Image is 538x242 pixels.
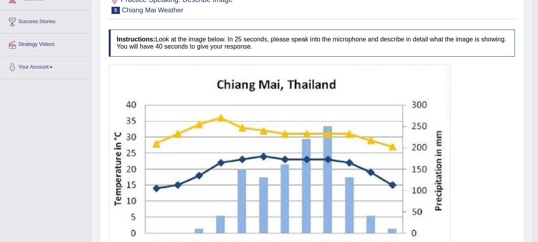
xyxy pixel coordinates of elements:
a: Your Account [0,56,91,76]
h4: Look at the image below. In 25 seconds, please speak into the microphone and describe in detail w... [109,30,515,56]
a: Success Stories [0,11,91,31]
small: Chiang Mai Weather [122,6,184,14]
a: Strategy Videos [0,33,91,53]
b: Instructions: [117,36,155,43]
span: 5 [112,7,120,14]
